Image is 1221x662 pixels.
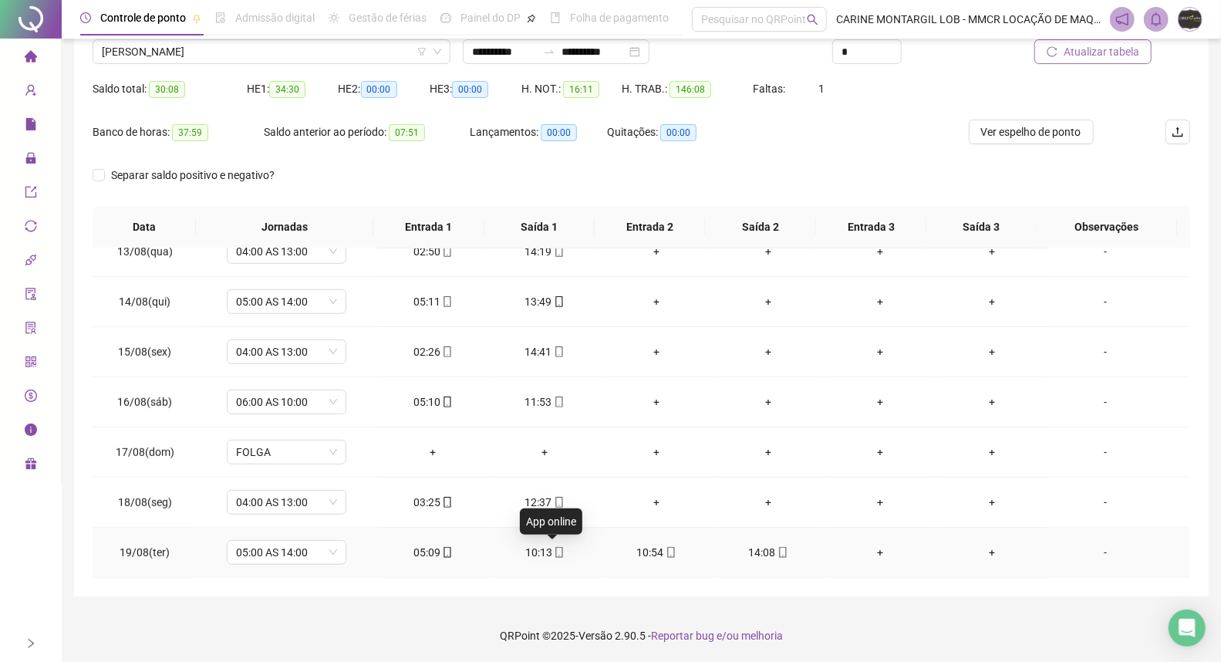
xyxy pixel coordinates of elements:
[440,547,453,558] span: mobile
[1034,39,1152,64] button: Atualizar tabela
[949,343,1036,360] div: +
[417,47,427,56] span: filter
[236,390,337,414] span: 06:00 AS 10:00
[837,393,924,410] div: +
[236,441,337,464] span: FOLGA
[460,12,521,24] span: Painel do DP
[440,497,453,508] span: mobile
[949,544,1036,561] div: +
[93,123,264,141] div: Banco de horas:
[981,123,1081,140] span: Ver espelho de ponto
[541,124,577,141] span: 00:00
[100,12,186,24] span: Controle de ponto
[949,494,1036,511] div: +
[452,81,488,98] span: 00:00
[595,206,705,248] th: Entrada 2
[120,546,170,559] span: 19/08(ter)
[1037,206,1177,248] th: Observações
[440,346,453,357] span: mobile
[552,346,565,357] span: mobile
[25,417,37,448] span: info-circle
[664,547,676,558] span: mobile
[607,123,744,141] div: Quitações:
[501,243,589,260] div: 14:19
[215,12,226,23] span: file-done
[949,243,1036,260] div: +
[613,293,700,310] div: +
[837,494,924,511] div: +
[836,11,1101,28] span: CARINE MONTARGIL LOB - MMCR LOCAÇÃO DE MAQUINAS E EQUIPAMENTOS E TRANSPORTES LTDA.
[1149,12,1163,26] span: bell
[501,343,589,360] div: 14:41
[235,12,315,24] span: Admissão digital
[949,444,1036,461] div: +
[440,246,453,257] span: mobile
[543,46,555,58] span: swap-right
[1047,46,1057,57] span: reload
[1179,8,1202,31] img: 4949
[264,123,470,141] div: Saldo anterior ao período:
[361,81,397,98] span: 00:00
[725,243,812,260] div: +
[373,206,484,248] th: Entrada 1
[501,494,589,511] div: 12:37
[25,43,37,74] span: home
[25,349,37,380] span: qrcode
[390,494,477,511] div: 03:25
[563,81,599,98] span: 16:11
[543,46,555,58] span: to
[613,544,700,561] div: 10:54
[837,343,924,360] div: +
[389,124,425,141] span: 07:51
[570,12,669,24] span: Folha de pagamento
[25,247,37,278] span: api
[339,80,430,98] div: HE 2:
[1061,544,1152,561] div: -
[25,145,37,176] span: lock
[807,14,818,25] span: search
[949,393,1036,410] div: +
[269,81,305,98] span: 34:30
[440,397,453,407] span: mobile
[349,12,427,24] span: Gestão de férias
[552,296,565,307] span: mobile
[25,315,37,346] span: solution
[1049,218,1165,235] span: Observações
[552,397,565,407] span: mobile
[520,508,582,535] div: App online
[440,296,453,307] span: mobile
[501,393,589,410] div: 11:53
[1061,343,1152,360] div: -
[705,206,815,248] th: Saída 2
[622,80,753,98] div: H. TRAB.:
[390,243,477,260] div: 02:50
[552,246,565,257] span: mobile
[25,451,37,481] span: gift
[172,124,208,141] span: 37:59
[837,544,924,561] div: +
[969,120,1094,144] button: Ver espelho de ponto
[196,206,374,248] th: Jornadas
[119,296,170,308] span: 14/08(qui)
[818,83,825,95] span: 1
[552,547,565,558] span: mobile
[670,81,711,98] span: 146:08
[949,293,1036,310] div: +
[25,179,37,210] span: export
[1061,393,1152,410] div: -
[550,12,561,23] span: book
[329,12,339,23] span: sun
[578,630,612,642] span: Versão
[470,123,607,141] div: Lançamentos:
[390,444,477,461] div: +
[440,12,451,23] span: dashboard
[552,497,565,508] span: mobile
[25,77,37,108] span: user-add
[102,40,441,63] span: JACKSON SILVA SOUZA
[236,290,337,313] span: 05:00 AS 14:00
[725,293,812,310] div: +
[501,444,589,461] div: +
[433,47,442,56] span: down
[390,544,477,561] div: 05:09
[613,243,700,260] div: +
